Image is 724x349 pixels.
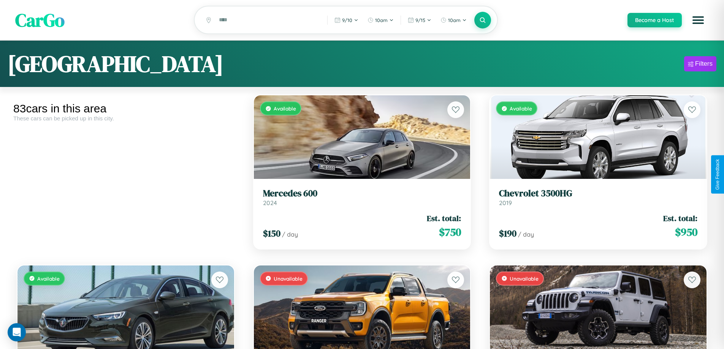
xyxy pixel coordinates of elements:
span: CarGo [15,8,65,33]
button: Become a Host [627,13,682,27]
a: Mercedes 6002024 [263,188,461,207]
span: / day [518,231,534,238]
button: 10am [437,14,471,26]
button: 9/15 [404,14,435,26]
span: 10am [448,17,461,23]
span: Est. total: [663,213,697,224]
span: $ 750 [439,224,461,240]
span: 2024 [263,199,277,207]
div: Filters [695,60,713,68]
button: Open menu [688,9,709,31]
span: Unavailable [510,275,539,282]
span: Available [510,105,532,112]
h3: Mercedes 600 [263,188,461,199]
h3: Chevrolet 3500HG [499,188,697,199]
div: Give Feedback [715,159,720,190]
div: 83 cars in this area [13,102,238,115]
button: 9/10 [331,14,362,26]
div: These cars can be picked up in this city. [13,115,238,122]
a: Chevrolet 3500HG2019 [499,188,697,207]
button: 10am [364,14,398,26]
span: 2019 [499,199,512,207]
button: Filters [684,56,716,71]
div: Open Intercom Messenger [8,323,26,341]
h1: [GEOGRAPHIC_DATA] [8,48,223,79]
span: 9 / 10 [342,17,352,23]
span: Available [274,105,296,112]
span: 10am [375,17,388,23]
span: $ 950 [675,224,697,240]
span: Available [37,275,60,282]
span: $ 150 [263,227,280,240]
span: 9 / 15 [415,17,425,23]
span: / day [282,231,298,238]
span: $ 190 [499,227,516,240]
span: Est. total: [427,213,461,224]
span: Unavailable [274,275,303,282]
